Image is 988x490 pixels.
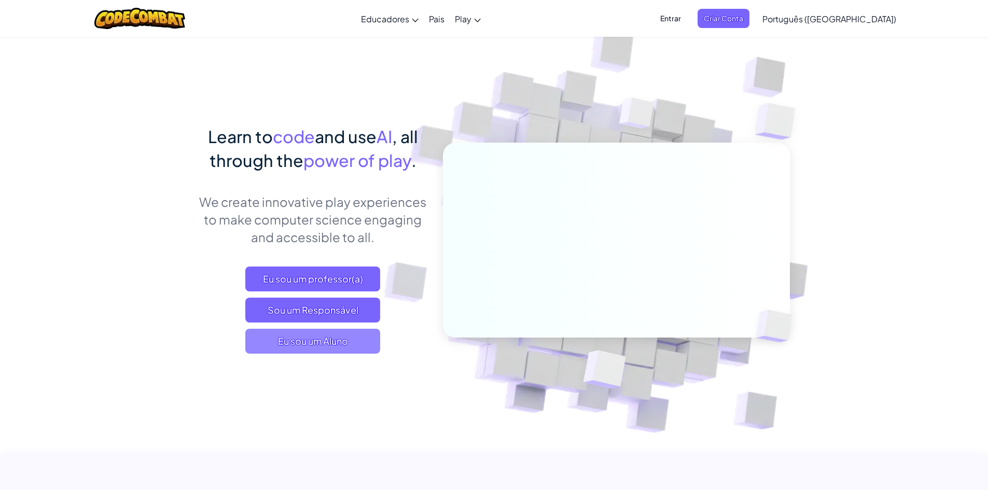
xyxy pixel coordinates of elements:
img: CodeCombat logo [94,8,185,29]
span: code [273,126,315,147]
span: AI [377,126,392,147]
a: Play [450,5,486,33]
button: Eu sou um Aluno [245,329,380,354]
p: We create innovative play experiences to make computer science engaging and accessible to all. [199,193,427,246]
a: Educadores [356,5,424,33]
span: power of play [303,150,411,171]
span: . [411,150,416,171]
img: Overlap cubes [739,288,816,364]
span: Learn to [208,126,273,147]
span: Português ([GEOGRAPHIC_DATA]) [762,13,896,24]
a: Português ([GEOGRAPHIC_DATA]) [757,5,901,33]
button: Criar Conta [698,9,749,28]
img: Overlap cubes [734,78,824,165]
a: Sou um Responsável [245,298,380,323]
span: and use [315,126,377,147]
span: Play [455,13,471,24]
img: Overlap cubes [558,328,650,414]
button: Entrar [654,9,687,28]
a: Eu sou um professor(a) [245,267,380,291]
img: Overlap cubes [600,77,674,155]
a: Pais [424,5,450,33]
span: Educadores [361,13,409,24]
